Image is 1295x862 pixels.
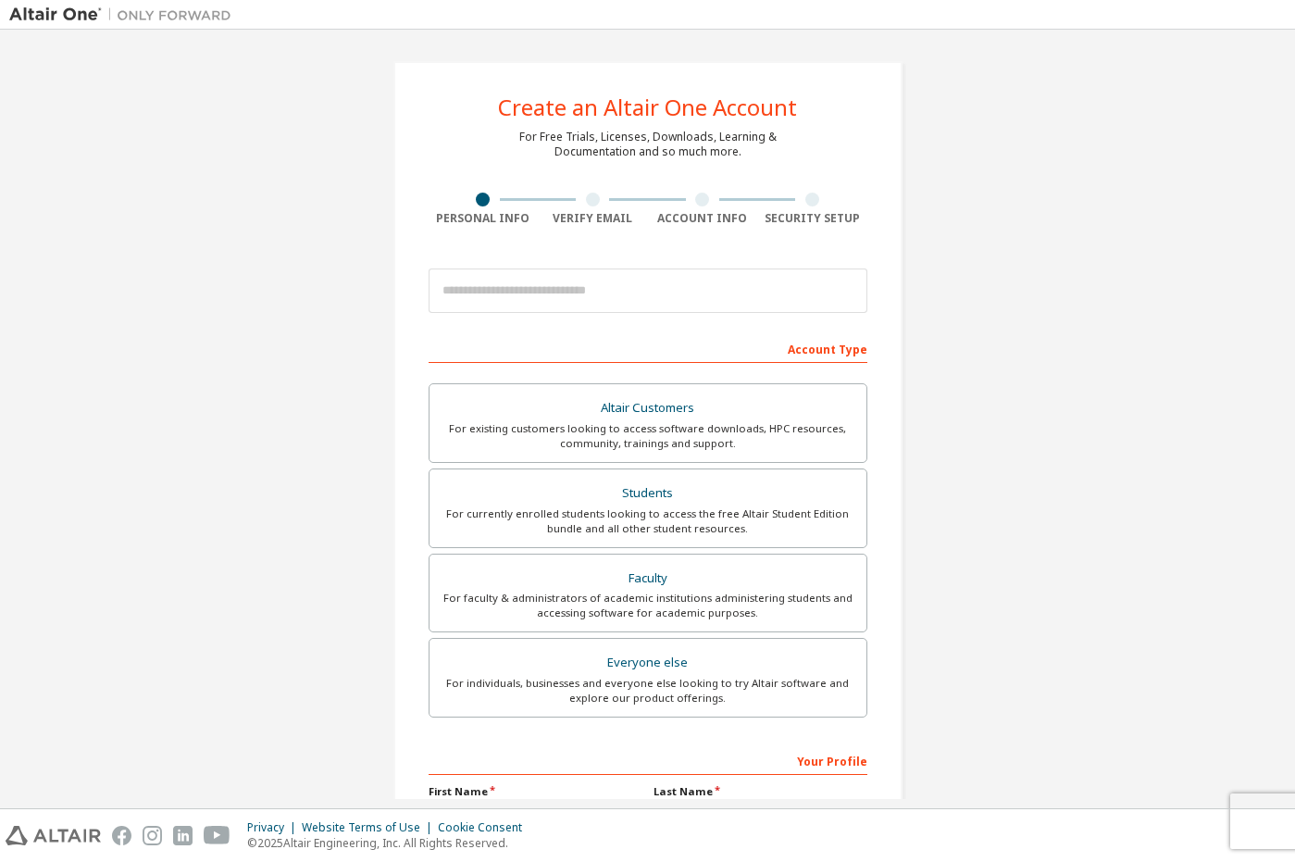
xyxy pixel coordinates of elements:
[519,130,777,159] div: For Free Trials, Licenses, Downloads, Learning & Documentation and so much more.
[498,96,797,119] div: Create an Altair One Account
[441,481,855,506] div: Students
[441,506,855,536] div: For currently enrolled students looking to access the free Altair Student Edition bundle and all ...
[6,826,101,845] img: altair_logo.svg
[302,820,438,835] div: Website Terms of Use
[648,211,758,226] div: Account Info
[247,835,533,851] p: © 2025 Altair Engineering, Inc. All Rights Reserved.
[757,211,867,226] div: Security Setup
[204,826,230,845] img: youtube.svg
[429,745,867,775] div: Your Profile
[538,211,648,226] div: Verify Email
[438,820,533,835] div: Cookie Consent
[247,820,302,835] div: Privacy
[441,591,855,620] div: For faculty & administrators of academic institutions administering students and accessing softwa...
[441,421,855,451] div: For existing customers looking to access software downloads, HPC resources, community, trainings ...
[441,395,855,421] div: Altair Customers
[9,6,241,24] img: Altair One
[654,784,867,799] label: Last Name
[429,211,539,226] div: Personal Info
[441,676,855,706] div: For individuals, businesses and everyone else looking to try Altair software and explore our prod...
[429,784,642,799] label: First Name
[441,650,855,676] div: Everyone else
[441,566,855,592] div: Faculty
[112,826,131,845] img: facebook.svg
[429,333,867,363] div: Account Type
[143,826,162,845] img: instagram.svg
[173,826,193,845] img: linkedin.svg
